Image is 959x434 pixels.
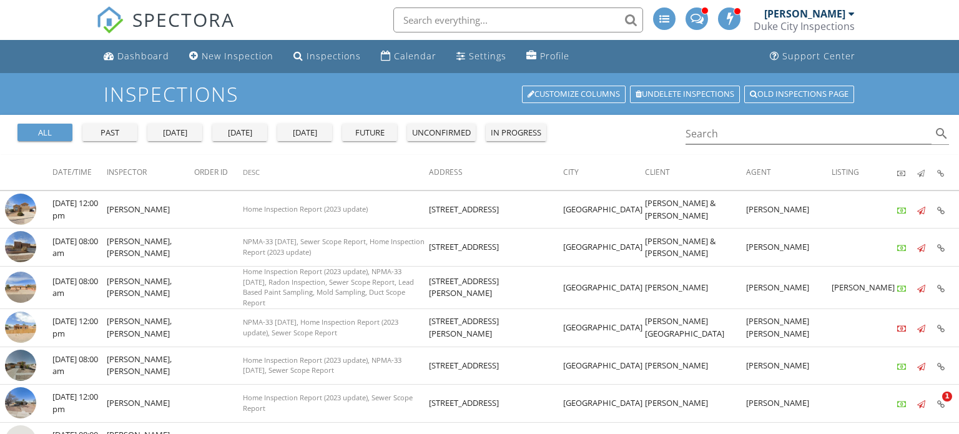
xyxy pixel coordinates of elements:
[277,124,332,141] button: [DATE]
[107,155,194,190] th: Inspector: Not sorted.
[243,167,260,177] span: Desc
[282,127,327,139] div: [DATE]
[451,45,511,68] a: Settings
[5,272,36,303] img: streetview
[243,355,401,375] span: Home Inspection Report (2023 update), NPMA-33 [DATE], Sewer Scope Report
[87,127,132,139] div: past
[107,229,194,267] td: [PERSON_NAME], [PERSON_NAME]
[746,309,832,347] td: [PERSON_NAME] [PERSON_NAME]
[429,229,563,267] td: [STREET_ADDRESS]
[917,155,937,190] th: Published: Not sorted.
[469,50,506,62] div: Settings
[645,309,746,347] td: [PERSON_NAME][GEOGRAPHIC_DATA]
[746,190,832,229] td: [PERSON_NAME]
[686,124,932,144] input: Search
[212,124,267,141] button: [DATE]
[563,167,579,177] span: City
[412,127,471,139] div: unconfirmed
[52,190,107,229] td: [DATE] 12:00 pm
[96,17,235,43] a: SPECTORA
[746,155,832,190] th: Agent: Not sorted.
[491,127,541,139] div: in progress
[645,167,670,177] span: Client
[17,124,72,141] button: all
[563,309,645,347] td: [GEOGRAPHIC_DATA]
[645,190,746,229] td: [PERSON_NAME] & [PERSON_NAME]
[746,347,832,385] td: [PERSON_NAME]
[429,190,563,229] td: [STREET_ADDRESS]
[630,86,740,103] a: Undelete inspections
[645,266,746,308] td: [PERSON_NAME]
[52,266,107,308] td: [DATE] 08:00 am
[832,266,897,308] td: [PERSON_NAME]
[897,155,917,190] th: Paid: Not sorted.
[645,385,746,423] td: [PERSON_NAME]
[754,20,855,32] div: Duke City Inspections
[147,124,202,141] button: [DATE]
[782,50,855,62] div: Support Center
[243,317,398,337] span: NPMA-33 [DATE], Home Inspection Report (2023 update), Sewer Scope Report
[522,86,626,103] a: Customize Columns
[5,231,36,262] img: streetview
[563,385,645,423] td: [GEOGRAPHIC_DATA]
[132,6,235,32] span: SPECTORA
[184,45,278,68] a: New Inspection
[96,6,124,34] img: The Best Home Inspection Software - Spectora
[52,229,107,267] td: [DATE] 08:00 am
[394,50,436,62] div: Calendar
[52,385,107,423] td: [DATE] 12:00 pm
[934,126,949,141] i: search
[107,385,194,423] td: [PERSON_NAME]
[645,229,746,267] td: [PERSON_NAME] & [PERSON_NAME]
[243,155,429,190] th: Desc: Not sorted.
[540,50,569,62] div: Profile
[22,127,67,139] div: all
[99,45,174,68] a: Dashboard
[744,86,854,103] a: Old inspections page
[217,127,262,139] div: [DATE]
[832,155,897,190] th: Listing: Not sorted.
[194,155,243,190] th: Order ID: Not sorted.
[194,167,228,177] span: Order ID
[765,45,860,68] a: Support Center
[243,393,413,413] span: Home Inspection Report (2023 update), Sewer Scope Report
[107,309,194,347] td: [PERSON_NAME], [PERSON_NAME]
[563,347,645,385] td: [GEOGRAPHIC_DATA]
[746,229,832,267] td: [PERSON_NAME]
[152,127,197,139] div: [DATE]
[52,347,107,385] td: [DATE] 08:00 am
[243,267,414,307] span: Home Inspection Report (2023 update), NPMA-33 [DATE], Radon Inspection, Sewer Scope Report, Lead ...
[202,50,273,62] div: New Inspection
[107,266,194,308] td: [PERSON_NAME], [PERSON_NAME]
[5,194,36,225] img: streetview
[746,266,832,308] td: [PERSON_NAME]
[107,347,194,385] td: [PERSON_NAME], [PERSON_NAME]
[563,155,645,190] th: City: Not sorted.
[429,385,563,423] td: [STREET_ADDRESS]
[832,167,859,177] span: Listing
[429,155,563,190] th: Address: Not sorted.
[347,127,392,139] div: future
[937,155,959,190] th: Inspection Details: Not sorted.
[393,7,643,32] input: Search everything...
[5,387,36,418] img: streetview
[563,266,645,308] td: [GEOGRAPHIC_DATA]
[117,50,169,62] div: Dashboard
[429,309,563,347] td: [STREET_ADDRESS][PERSON_NAME]
[82,124,137,141] button: past
[563,190,645,229] td: [GEOGRAPHIC_DATA]
[645,347,746,385] td: [PERSON_NAME]
[645,155,746,190] th: Client: Not sorted.
[376,45,441,68] a: Calendar
[563,229,645,267] td: [GEOGRAPHIC_DATA]
[243,204,368,214] span: Home Inspection Report (2023 update)
[429,266,563,308] td: [STREET_ADDRESS][PERSON_NAME]
[342,124,397,141] button: future
[107,167,147,177] span: Inspector
[52,155,107,190] th: Date/Time: Not sorted.
[5,312,36,343] img: streetview
[429,347,563,385] td: [STREET_ADDRESS]
[942,392,952,402] span: 1
[764,7,845,20] div: [PERSON_NAME]
[243,237,425,257] span: NPMA-33 [DATE], Sewer Scope Report, Home Inspection Report (2023 update)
